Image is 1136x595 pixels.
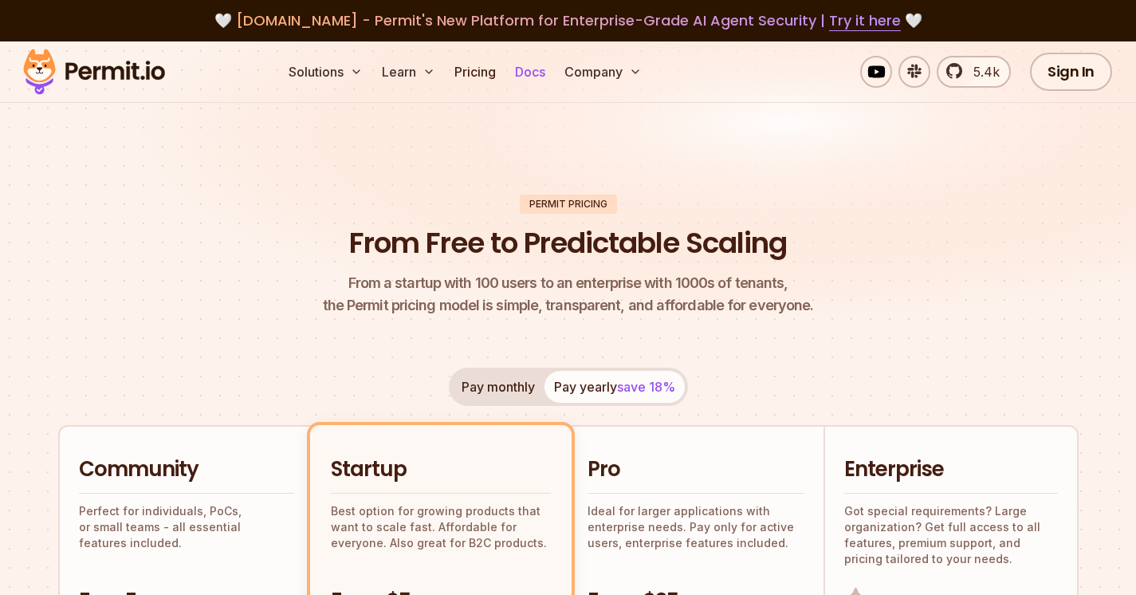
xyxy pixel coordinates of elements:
a: 5.4k [937,56,1011,88]
a: Try it here [829,10,901,31]
p: Ideal for larger applications with enterprise needs. Pay only for active users, enterprise featur... [588,503,804,551]
button: Pay monthly [452,371,544,403]
div: 🤍 🤍 [38,10,1098,32]
p: the Permit pricing model is simple, transparent, and affordable for everyone. [323,272,814,317]
p: Perfect for individuals, PoCs, or small teams - all essential features included. [79,503,294,551]
a: Pricing [448,56,502,88]
button: Solutions [282,56,369,88]
a: Docs [509,56,552,88]
h2: Community [79,455,294,484]
span: From a startup with 100 users to an enterprise with 1000s of tenants, [323,272,814,294]
a: Sign In [1030,53,1112,91]
img: Permit logo [16,45,172,99]
h2: Startup [331,455,551,484]
p: Best option for growing products that want to scale fast. Affordable for everyone. Also great for... [331,503,551,551]
h2: Pro [588,455,804,484]
p: Got special requirements? Large organization? Get full access to all features, premium support, a... [844,503,1058,567]
button: Learn [375,56,442,88]
button: Company [558,56,648,88]
h2: Enterprise [844,455,1058,484]
span: 5.4k [964,62,1000,81]
div: Permit Pricing [520,195,617,214]
span: [DOMAIN_NAME] - Permit's New Platform for Enterprise-Grade AI Agent Security | [236,10,901,30]
h1: From Free to Predictable Scaling [349,223,787,263]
